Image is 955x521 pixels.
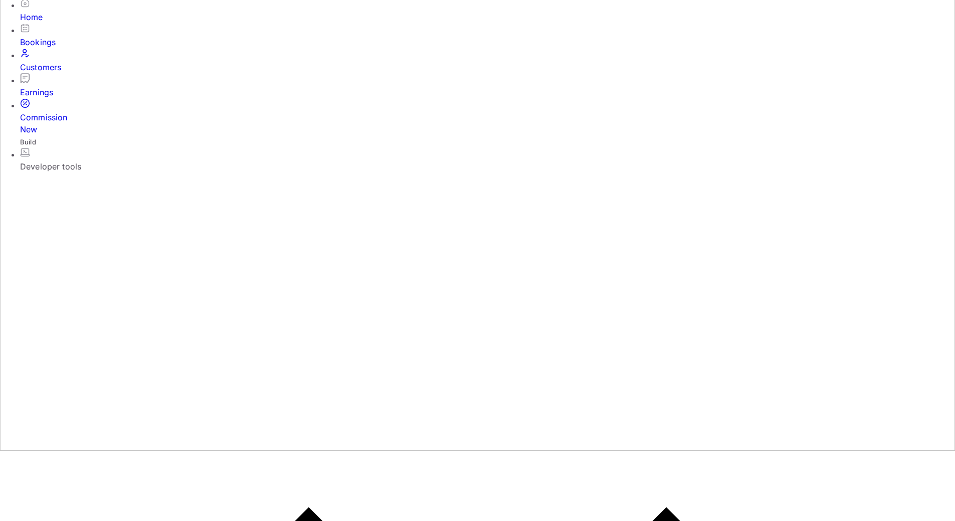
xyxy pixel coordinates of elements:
a: Customers [20,48,955,73]
div: Earnings [20,86,955,98]
a: Earnings [20,73,955,98]
div: New [20,123,955,135]
a: Bookings [20,23,955,48]
span: Build [20,138,36,146]
div: Developer tools [20,160,955,172]
div: Bookings [20,36,955,48]
a: CommissionNew [20,98,955,135]
div: Commission [20,111,955,135]
div: Customers [20,61,955,73]
div: Home [20,11,955,23]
